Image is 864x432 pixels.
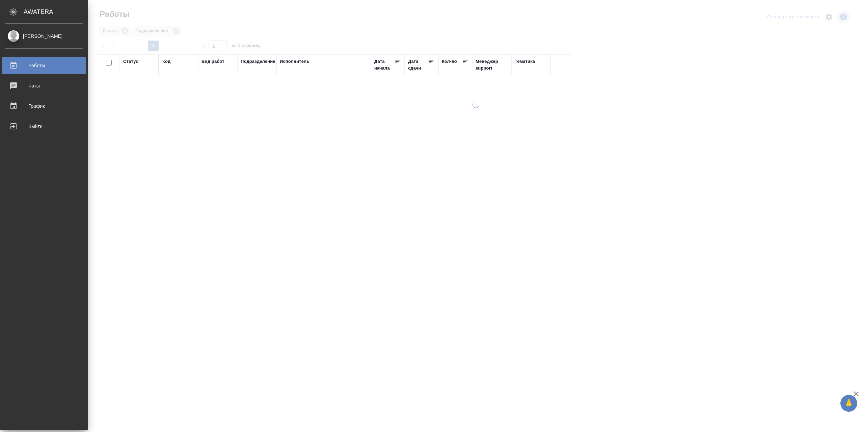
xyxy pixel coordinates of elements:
[24,5,88,19] div: AWATERA
[280,58,309,65] div: Исполнитель
[2,57,86,74] a: Работы
[2,118,86,135] a: Выйти
[408,58,428,72] div: Дата сдачи
[2,98,86,115] a: График
[201,58,224,65] div: Вид работ
[123,58,138,65] div: Статус
[241,58,275,65] div: Подразделение
[5,121,83,131] div: Выйти
[5,60,83,71] div: Работы
[442,58,457,65] div: Кол-во
[843,396,855,410] span: 🙏
[476,58,508,72] div: Менеджер support
[5,101,83,111] div: График
[840,395,857,412] button: 🙏
[5,32,83,40] div: [PERSON_NAME]
[374,58,395,72] div: Дата начала
[515,58,535,65] div: Тематика
[2,77,86,94] a: Чаты
[162,58,170,65] div: Код
[5,81,83,91] div: Чаты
